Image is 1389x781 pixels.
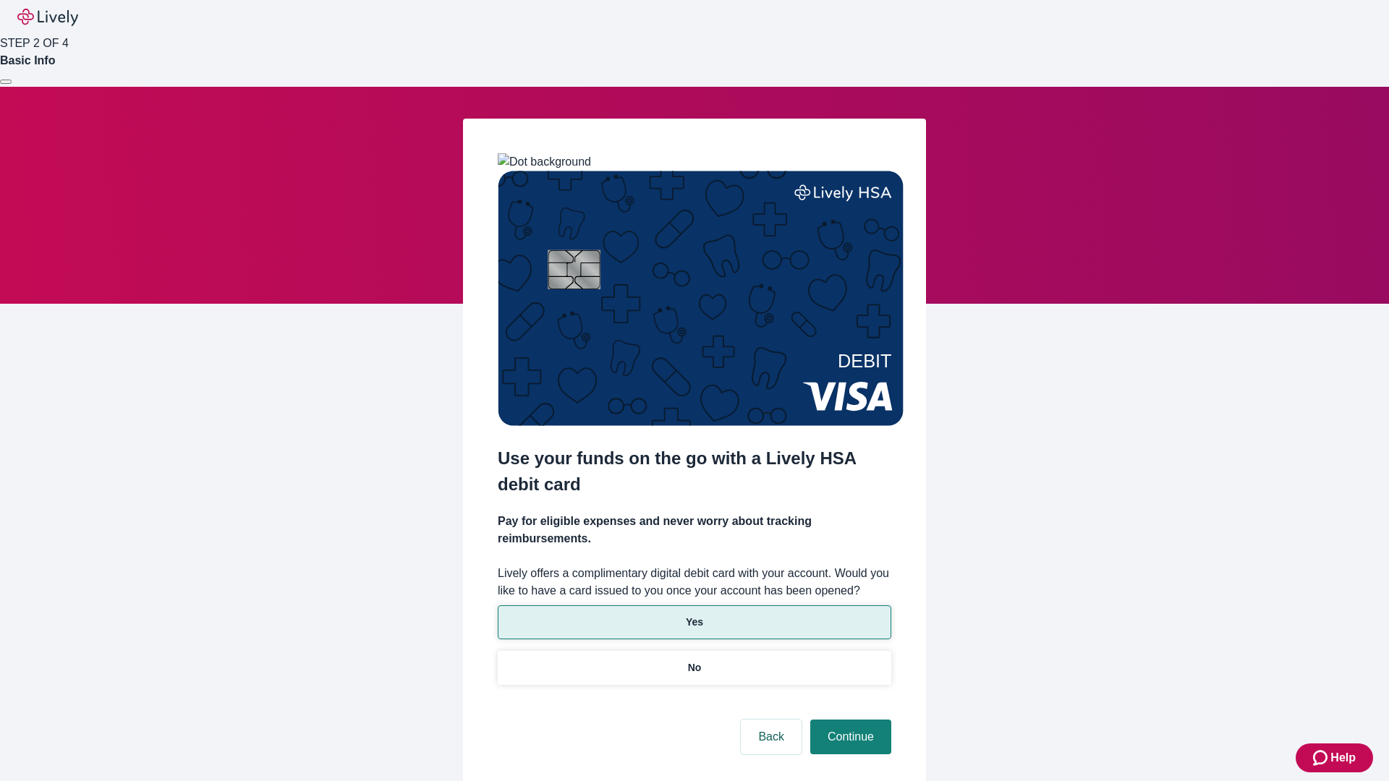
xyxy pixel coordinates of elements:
[741,720,802,754] button: Back
[498,153,591,171] img: Dot background
[810,720,891,754] button: Continue
[688,660,702,675] p: No
[498,513,891,547] h4: Pay for eligible expenses and never worry about tracking reimbursements.
[498,651,891,685] button: No
[1330,749,1356,767] span: Help
[17,9,78,26] img: Lively
[498,445,891,498] h2: Use your funds on the go with a Lively HSA debit card
[1313,749,1330,767] svg: Zendesk support icon
[498,171,904,426] img: Debit card
[686,615,703,630] p: Yes
[498,605,891,639] button: Yes
[498,565,891,599] label: Lively offers a complimentary digital debit card with your account. Would you like to have a card...
[1296,743,1373,772] button: Zendesk support iconHelp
